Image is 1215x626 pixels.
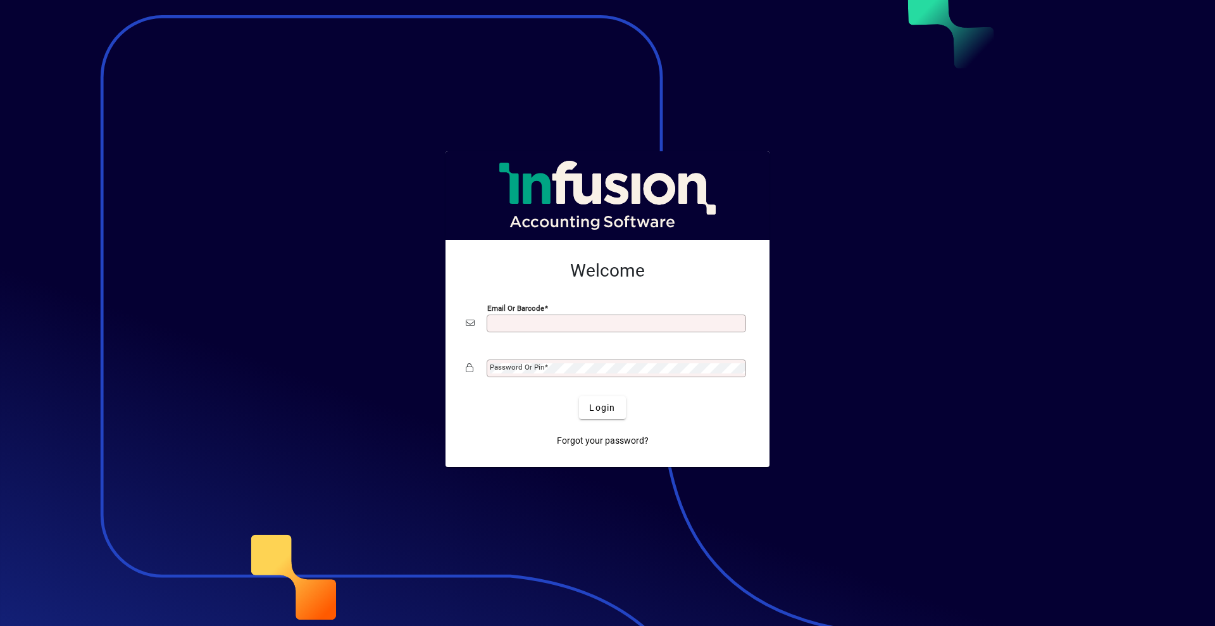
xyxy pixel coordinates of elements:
[557,434,649,448] span: Forgot your password?
[466,260,749,282] h2: Welcome
[579,396,625,419] button: Login
[589,401,615,415] span: Login
[487,304,544,313] mat-label: Email or Barcode
[552,429,654,452] a: Forgot your password?
[490,363,544,372] mat-label: Password or Pin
